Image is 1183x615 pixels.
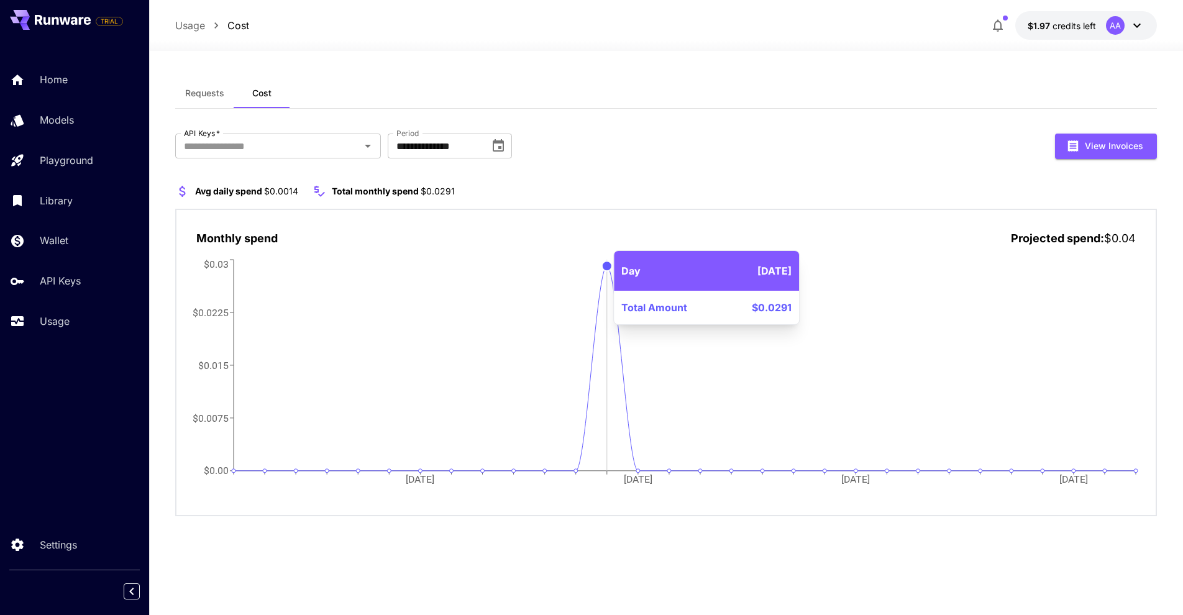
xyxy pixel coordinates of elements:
a: Cost [227,18,249,33]
span: $0.0291 [421,186,455,196]
span: TRIAL [96,17,122,26]
p: Settings [40,537,77,552]
span: $1.97 [1028,20,1053,31]
div: AA [1106,16,1125,35]
button: $1.9715AA [1015,11,1157,40]
p: Monthly spend [196,230,278,247]
p: API Keys [40,273,81,288]
tspan: [DATE] [842,473,870,485]
span: Avg daily spend [195,186,262,196]
span: credits left [1053,20,1096,31]
a: View Invoices [1055,139,1157,151]
span: Total monthly spend [332,186,419,196]
span: Add your payment card to enable full platform functionality. [96,14,123,29]
label: API Keys [184,128,220,139]
span: Requests [185,88,224,99]
tspan: [DATE] [1059,473,1088,485]
button: Choose date, selected date is Sep 1, 2025 [486,134,511,158]
span: $0.0014 [264,186,298,196]
span: Cost [252,88,272,99]
tspan: $0.03 [204,258,229,270]
tspan: $0.00 [204,465,229,476]
tspan: [DATE] [624,473,652,485]
nav: breadcrumb [175,18,249,33]
button: Open [359,137,377,155]
p: Wallet [40,233,68,248]
button: View Invoices [1055,134,1157,159]
tspan: [DATE] [406,473,434,485]
label: Period [396,128,419,139]
span: $0.04 [1104,232,1136,245]
div: $1.9715 [1028,19,1096,32]
span: Projected spend: [1011,232,1104,245]
div: Collapse sidebar [133,580,149,603]
p: Models [40,112,74,127]
p: Library [40,193,73,208]
p: Playground [40,153,93,168]
tspan: $0.015 [198,359,229,371]
p: Usage [40,314,70,329]
tspan: $0.0075 [193,412,229,424]
button: Collapse sidebar [124,583,140,599]
p: Home [40,72,68,87]
tspan: $0.0225 [193,306,229,318]
a: Usage [175,18,205,33]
